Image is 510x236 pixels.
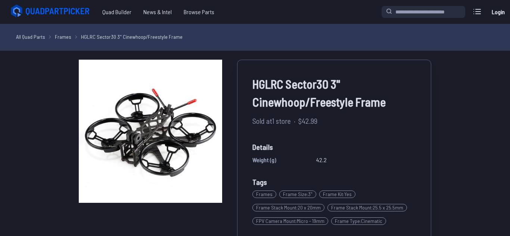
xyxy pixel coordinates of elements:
a: Login [489,4,507,19]
span: Frame Size : 3" [279,191,316,198]
a: Frame Stack Mount:25.5 x 25.5mm [327,201,410,214]
a: HGLRC Sector30 3" Cinewhoop/Freestyle Frame [81,33,183,41]
a: All Quad Parts [16,33,45,41]
a: Frames [252,188,279,201]
span: Weight (g) [252,155,276,164]
span: $42.99 [298,115,317,126]
a: Browse Parts [178,4,220,19]
span: 42.2 [316,155,327,164]
span: · [294,115,295,126]
span: FPV Camera Mount : Micro - 19mm [252,217,328,225]
span: HGLRC Sector30 3" Cinewhoop/Freestyle Frame [252,75,416,111]
span: Frame Stack Mount : 20 x 20mm [252,204,324,211]
a: Frame Stack Mount:20 x 20mm [252,201,327,214]
span: Sold at 1 store [252,115,291,126]
a: Frames [55,33,71,41]
span: Frames [252,191,276,198]
a: Quad Builder [96,4,137,19]
a: FPV Camera Mount:Micro - 19mm [252,214,331,228]
img: image [79,60,222,203]
span: Frame Kit : Yes [319,191,355,198]
a: News & Intel [137,4,178,19]
span: Frame Type : Cinematic [331,217,386,225]
a: Frame Type:Cinematic [331,214,389,228]
span: Details [252,141,416,152]
span: Tags [252,177,267,186]
span: Frame Stack Mount : 25.5 x 25.5mm [327,204,407,211]
a: Frame Size:3" [279,188,319,201]
a: Frame Kit:Yes [319,188,358,201]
